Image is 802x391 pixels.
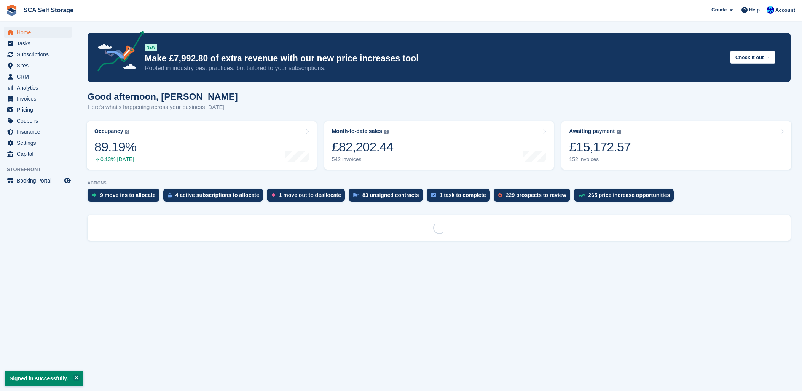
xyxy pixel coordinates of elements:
span: Help [749,6,760,14]
a: menu [4,93,72,104]
span: Insurance [17,127,62,137]
button: Check it out → [730,51,775,64]
div: 4 active subscriptions to allocate [175,192,259,198]
a: menu [4,149,72,159]
span: Subscriptions [17,49,62,60]
p: Here's what's happening across your business [DATE] [88,103,238,112]
a: menu [4,38,72,49]
img: price-adjustments-announcement-icon-8257ccfd72463d97f412b2fc003d46551f7dbcb40ab6d574587a9cd5c0d94... [91,31,144,74]
span: Create [711,6,727,14]
a: Occupancy 89.19% 0.13% [DATE] [87,121,317,170]
a: menu [4,71,72,82]
div: 0.13% [DATE] [94,156,136,163]
a: menu [4,115,72,126]
a: 4 active subscriptions to allocate [163,189,267,205]
div: Month-to-date sales [332,128,382,135]
a: 83 unsigned contracts [349,189,427,205]
img: prospect-51fa495bee0391a8d652442698ab0144808aea92771e9ea1ae160a38d050c398.svg [498,193,502,197]
img: move_ins_to_allocate_icon-fdf77a2bb77ea45bf5b3d319d69a93e2d87916cf1d5bf7949dd705db3b84f3ca.svg [92,193,96,197]
a: Month-to-date sales £82,202.44 542 invoices [324,121,554,170]
h1: Good afternoon, [PERSON_NAME] [88,91,238,102]
a: 9 move ins to allocate [88,189,163,205]
a: 1 move out to deallocate [267,189,349,205]
span: Home [17,27,62,38]
a: 229 prospects to review [494,189,574,205]
div: NEW [145,44,157,51]
p: Make £7,992.80 of extra revenue with our new price increases tool [145,53,724,64]
span: Analytics [17,82,62,93]
div: 152 invoices [569,156,631,163]
img: move_outs_to_deallocate_icon-f764333ba52eb49d3ac5e1228854f67142a1ed5810a6f6cc68b1a99e826820c5.svg [271,193,275,197]
div: 83 unsigned contracts [362,192,419,198]
a: menu [4,60,72,71]
span: Settings [17,138,62,148]
a: menu [4,82,72,93]
img: active_subscription_to_allocate_icon-d502201f5373d7db506a760aba3b589e785aa758c864c3986d89f69b8ff3... [168,193,172,198]
div: 265 price increase opportunities [588,192,670,198]
a: menu [4,27,72,38]
span: Capital [17,149,62,159]
p: ACTIONS [88,181,791,186]
div: £15,172.57 [569,139,631,155]
a: 265 price increase opportunities [574,189,678,205]
span: Invoices [17,93,62,104]
img: icon-info-grey-7440780725fd019a000dd9b08b2336e03edf1995a4989e88bcd33f0948082b44.svg [617,130,621,134]
span: Sites [17,60,62,71]
a: menu [4,127,72,137]
span: CRM [17,71,62,82]
a: Awaiting payment £15,172.57 152 invoices [561,121,791,170]
div: Awaiting payment [569,128,615,135]
a: menu [4,175,72,186]
img: Kelly Neesham [767,6,774,14]
img: icon-info-grey-7440780725fd019a000dd9b08b2336e03edf1995a4989e88bcd33f0948082b44.svg [384,130,389,134]
div: 1 move out to deallocate [279,192,341,198]
a: menu [4,104,72,115]
a: menu [4,49,72,60]
span: Tasks [17,38,62,49]
span: Storefront [7,166,76,173]
img: icon-info-grey-7440780725fd019a000dd9b08b2336e03edf1995a4989e88bcd33f0948082b44.svg [125,130,129,134]
div: 229 prospects to review [506,192,566,198]
div: 542 invoices [332,156,394,163]
div: 1 task to complete [440,192,486,198]
div: Occupancy [94,128,123,135]
a: 1 task to complete [427,189,494,205]
span: Account [775,6,795,14]
a: Preview store [63,176,72,185]
div: £82,202.44 [332,139,394,155]
p: Rooted in industry best practices, but tailored to your subscriptions. [145,64,724,72]
div: 9 move ins to allocate [100,192,156,198]
a: menu [4,138,72,148]
img: price_increase_opportunities-93ffe204e8149a01c8c9dc8f82e8f89637d9d84a8eef4429ea346261dce0b2c0.svg [579,194,585,197]
a: SCA Self Storage [21,4,77,16]
img: contract_signature_icon-13c848040528278c33f63329250d36e43548de30e8caae1d1a13099fd9432cc5.svg [353,193,359,197]
img: task-75834270c22a3079a89374b754ae025e5fb1db73e45f91037f5363f120a921f8.svg [431,193,436,197]
span: Booking Portal [17,175,62,186]
div: 89.19% [94,139,136,155]
span: Pricing [17,104,62,115]
p: Signed in successfully. [5,371,83,386]
img: stora-icon-8386f47178a22dfd0bd8f6a31ec36ba5ce8667c1dd55bd0f319d3a0aa187defe.svg [6,5,18,16]
span: Coupons [17,115,62,126]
